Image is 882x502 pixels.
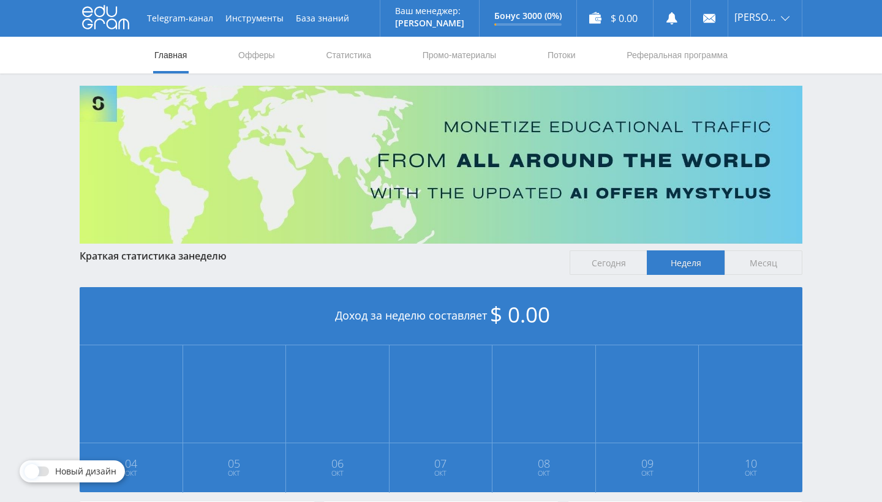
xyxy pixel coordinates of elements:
span: 07 [390,459,492,468]
a: Статистика [325,37,372,73]
span: 05 [184,459,285,468]
span: Окт [699,468,802,478]
span: Окт [184,468,285,478]
span: Окт [493,468,595,478]
p: Бонус 3000 (0%) [494,11,562,21]
span: 08 [493,459,595,468]
span: Окт [390,468,492,478]
span: $ 0.00 [490,300,550,329]
span: [PERSON_NAME] [734,12,777,22]
a: Главная [153,37,188,73]
p: [PERSON_NAME] [395,18,464,28]
a: Реферальная программа [625,37,729,73]
span: Новый дизайн [55,466,116,476]
span: Месяц [725,250,802,275]
span: 06 [287,459,388,468]
p: Ваш менеджер: [395,6,464,16]
span: Окт [287,468,388,478]
span: Окт [80,468,182,478]
a: Офферы [237,37,276,73]
span: Неделя [647,250,725,275]
span: 09 [597,459,698,468]
div: Доход за неделю составляет [80,287,802,345]
img: Banner [80,86,802,244]
span: Окт [597,468,698,478]
a: Промо-материалы [421,37,497,73]
span: 10 [699,459,802,468]
a: Потоки [546,37,577,73]
div: Краткая статистика за [80,250,557,261]
span: 04 [80,459,182,468]
span: неделю [189,249,227,263]
span: Сегодня [570,250,647,275]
